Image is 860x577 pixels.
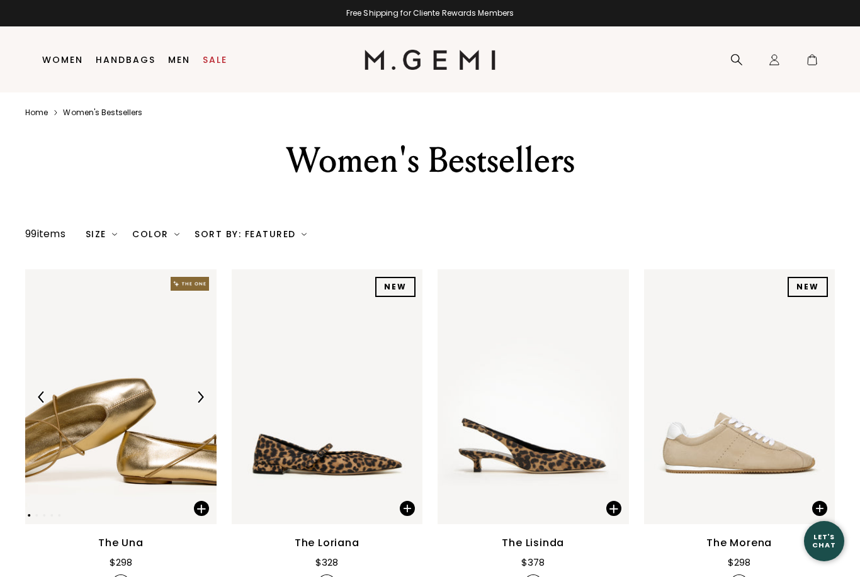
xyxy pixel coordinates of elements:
[728,555,750,570] div: $298
[195,229,307,239] div: Sort By: Featured
[203,55,227,65] a: Sale
[196,138,664,183] div: Women's Bestsellers
[171,277,209,291] img: The One tag
[25,227,65,242] div: 99 items
[232,269,423,524] img: The Loriana
[502,535,564,551] div: The Lisinda
[86,229,118,239] div: Size
[110,555,132,570] div: $298
[96,55,156,65] a: Handbags
[112,232,117,237] img: chevron-down.svg
[438,269,629,524] img: The Lisinda
[98,535,144,551] div: The Una
[42,55,83,65] a: Women
[36,391,47,403] img: Previous Arrow
[804,533,844,549] div: Let's Chat
[315,555,338,570] div: $328
[168,55,190,65] a: Men
[25,269,217,524] img: The Una
[302,232,307,237] img: chevron-down.svg
[132,229,179,239] div: Color
[788,277,828,297] div: NEW
[706,535,772,551] div: The Morena
[174,232,179,237] img: chevron-down.svg
[375,277,416,297] div: NEW
[644,269,835,524] img: The Morena
[365,50,496,70] img: M.Gemi
[25,108,48,118] a: Home
[63,108,142,118] a: Women's bestsellers
[295,535,359,551] div: The Loriana
[195,391,206,403] img: Next Arrow
[521,555,545,570] div: $378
